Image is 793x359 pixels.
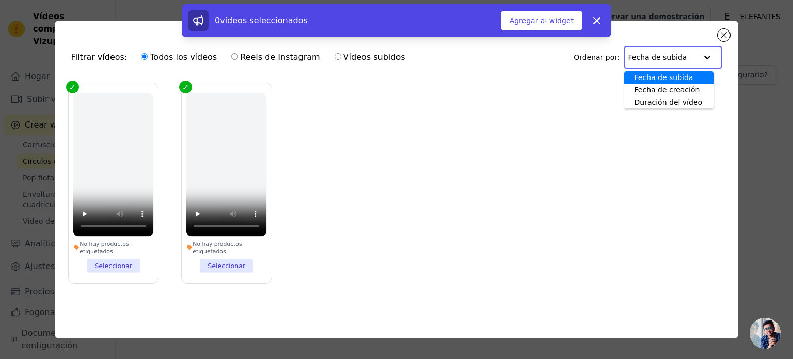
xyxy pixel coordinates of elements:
font: Fecha de creación [635,86,700,94]
div: Chat abierto [750,318,781,349]
font: Agregar al widget [510,17,574,25]
font: Todos los vídeos [150,52,217,62]
font: Fecha de subida [635,73,693,82]
font: Filtrar vídeos: [71,52,128,62]
font: Reels de Instagram [240,52,320,62]
font: 0 [215,15,220,25]
font: Ordenar por: [574,53,620,61]
font: Vídeos subidos [343,52,405,62]
font: No hay productos etiquetados [193,241,242,255]
font: vídeos seleccionados [220,15,308,25]
font: No hay productos etiquetados [80,241,129,255]
font: Duración del vídeo [635,98,703,106]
